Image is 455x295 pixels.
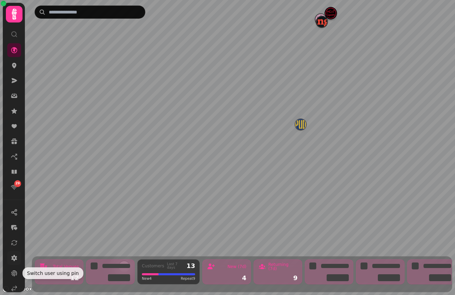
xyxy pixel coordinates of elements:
[167,262,184,269] div: Last 7 days
[295,119,306,132] div: Map marker
[268,262,298,271] div: Returning (7d)
[22,267,83,279] div: Switch user using pin
[181,276,195,281] span: Repeat 9
[142,276,152,281] span: New 4
[53,265,79,269] div: Total Venues
[227,265,246,269] div: New (7d)
[142,264,164,268] div: Customers
[316,16,327,29] div: Map marker
[186,263,195,269] div: 13
[316,16,327,27] button: Manja
[207,275,246,281] div: 4
[7,180,21,194] a: 29
[2,285,33,293] a: Mapbox logo
[258,275,298,281] div: 9
[16,181,20,186] span: 29
[315,14,326,27] div: Map marker
[315,14,326,25] button: Clover Club
[295,119,306,130] button: Pud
